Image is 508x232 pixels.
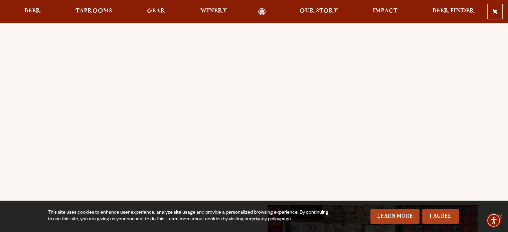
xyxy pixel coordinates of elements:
span: Beer Finder [432,8,474,14]
a: privacy policy [251,217,280,222]
span: Beer [24,8,41,14]
a: Odell Home [249,8,275,16]
a: I Agree [422,209,459,224]
span: Gear [147,8,165,14]
a: Impact [368,8,402,16]
span: Winery [200,8,227,14]
a: Beer Finder [428,8,479,16]
div: Accessibility Menu [486,213,501,228]
span: Our Story [300,8,338,14]
a: Beer [20,8,45,16]
a: Our Story [295,8,342,16]
a: Taprooms [71,8,117,16]
a: Gear [143,8,170,16]
div: This site uses cookies to enhance user experience, analyze site usage and provide a personalized ... [48,210,333,223]
span: Impact [373,8,397,14]
span: Taprooms [75,8,112,14]
a: Learn More [370,209,419,224]
a: Winery [196,8,231,16]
